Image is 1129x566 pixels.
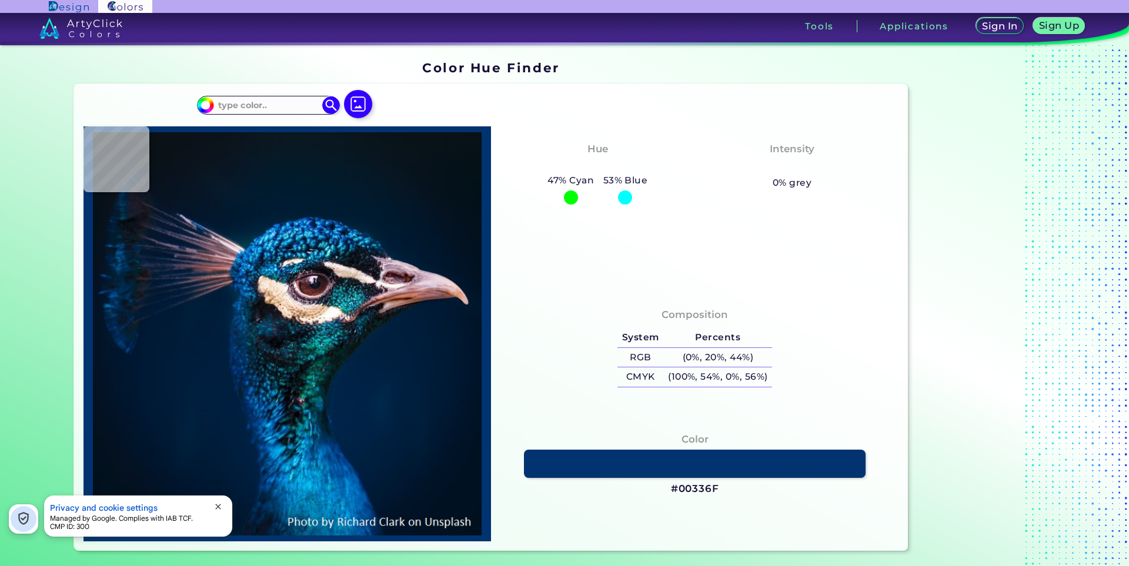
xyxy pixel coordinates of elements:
h4: Color [682,431,709,448]
h3: Vibrant [767,159,818,173]
h5: 0% grey [773,175,811,190]
h5: 47% Cyan [543,173,599,188]
h4: Hue [587,140,608,158]
h3: Applications [880,22,948,31]
h3: Tools [805,22,834,31]
iframe: Advertisement [913,56,1060,555]
h4: Intensity [770,140,814,158]
a: Sign Up [1036,19,1082,34]
h1: Color Hue Finder [422,59,559,76]
h5: (100%, 54%, 0%, 56%) [663,367,772,387]
h4: Composition [662,306,728,323]
h5: System [617,328,663,347]
img: icon search [322,96,340,114]
h5: (0%, 20%, 44%) [663,348,772,367]
h5: Sign Up [1041,21,1077,30]
h5: Percents [663,328,772,347]
h5: Sign In [984,22,1016,31]
img: icon picture [344,90,372,118]
h5: 53% Blue [599,173,652,188]
img: ArtyClick Design logo [49,1,88,12]
input: type color.. [213,97,323,113]
h3: Cyan-Blue [564,159,631,173]
h3: #00336F [671,482,719,496]
h5: RGB [617,348,663,367]
h5: CMYK [617,367,663,387]
a: Sign In [978,19,1022,34]
img: img_pavlin.jpg [89,132,485,535]
img: logo_artyclick_colors_white.svg [39,18,122,39]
